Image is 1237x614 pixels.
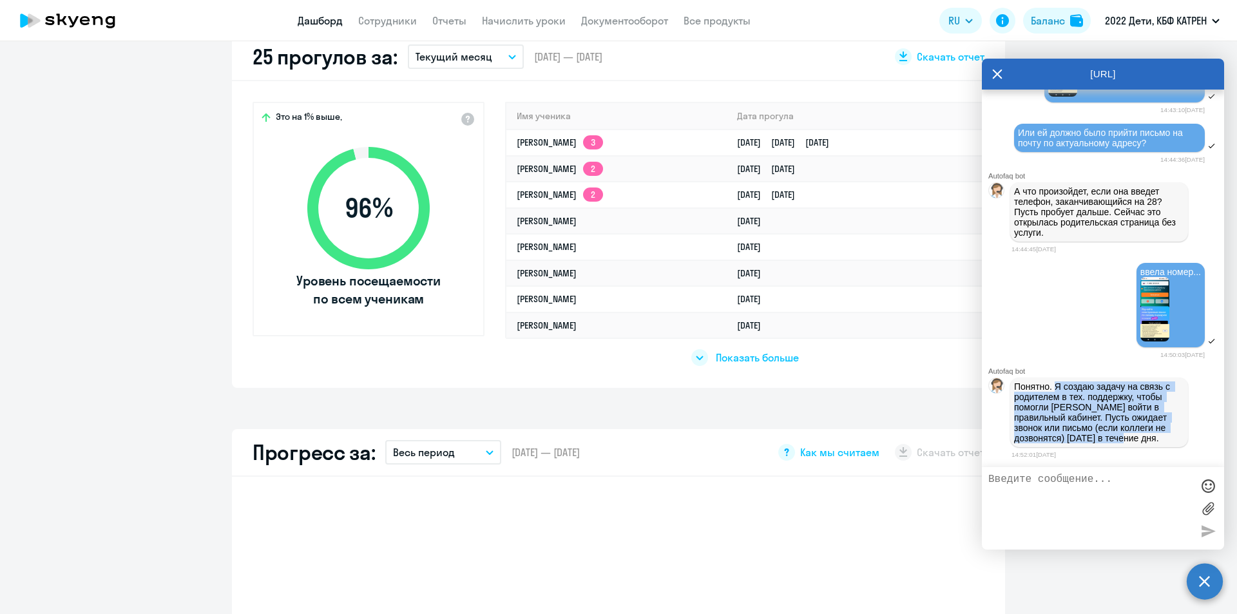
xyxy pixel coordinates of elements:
[385,440,501,465] button: Весь период
[948,13,960,28] span: RU
[1031,13,1065,28] div: Баланс
[1014,186,1184,238] p: А что произойдет, если она введет телефон, заканчивающийся на 28? Пусть пробует дальше. Сейчас эт...
[1160,156,1205,163] time: 14:44:36[DATE]
[581,14,668,27] a: Документооборот
[800,445,879,459] span: Как мы считаем
[1098,5,1226,36] button: 2022 Дети, КБФ КАТРЕН
[517,137,603,148] a: [PERSON_NAME]3
[482,14,566,27] a: Начислить уроки
[517,163,603,175] a: [PERSON_NAME]2
[988,172,1224,180] div: Autofaq bot
[727,103,983,130] th: Дата прогула
[737,267,771,279] a: [DATE]
[1018,128,1185,148] span: Или ей должно было прийти письмо на почту по актуальному адресу?
[432,14,466,27] a: Отчеты
[534,50,602,64] span: [DATE] — [DATE]
[1070,14,1083,27] img: balance
[737,137,839,148] a: [DATE][DATE][DATE]
[512,445,580,459] span: [DATE] — [DATE]
[1198,499,1218,518] label: Лимит 10 файлов
[583,162,603,176] app-skyeng-badge: 2
[737,320,771,331] a: [DATE]
[416,49,492,64] p: Текущий месяц
[517,293,577,305] a: [PERSON_NAME]
[358,14,417,27] a: Сотрудники
[716,350,799,365] span: Показать больше
[1105,13,1207,28] p: 2022 Дети, КБФ КАТРЕН
[1160,351,1205,358] time: 14:50:03[DATE]
[737,189,805,200] a: [DATE][DATE]
[1012,451,1056,458] time: 14:52:01[DATE]
[737,163,805,175] a: [DATE][DATE]
[988,367,1224,375] div: Autofaq bot
[1023,8,1091,34] button: Балансbalance
[1160,106,1205,113] time: 14:43:10[DATE]
[737,241,771,253] a: [DATE]
[506,103,727,130] th: Имя ученика
[917,50,984,64] span: Скачать отчет
[294,272,443,308] span: Уровень посещаемости по всем ученикам
[737,215,771,227] a: [DATE]
[253,439,375,465] h2: Прогресс за:
[1140,277,1169,341] img: image.png
[684,14,751,27] a: Все продукты
[517,241,577,253] a: [PERSON_NAME]
[393,445,455,460] p: Весь период
[517,267,577,279] a: [PERSON_NAME]
[253,44,398,70] h2: 25 прогулов за:
[1140,267,1201,277] span: ввела номер...
[583,187,603,202] app-skyeng-badge: 2
[1014,381,1184,443] p: Понятно. Я создаю задачу на связь с родителем в тех. поддержку, чтобы помогли [PERSON_NAME] войти...
[294,193,443,224] span: 96 %
[1012,245,1056,253] time: 14:44:45[DATE]
[517,320,577,331] a: [PERSON_NAME]
[298,14,343,27] a: Дашборд
[517,215,577,227] a: [PERSON_NAME]
[989,183,1005,202] img: bot avatar
[408,44,524,69] button: Текущий месяц
[517,189,603,200] a: [PERSON_NAME]2
[276,111,342,126] span: Это на 1% выше,
[989,378,1005,397] img: bot avatar
[583,135,603,149] app-skyeng-badge: 3
[939,8,982,34] button: RU
[737,293,771,305] a: [DATE]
